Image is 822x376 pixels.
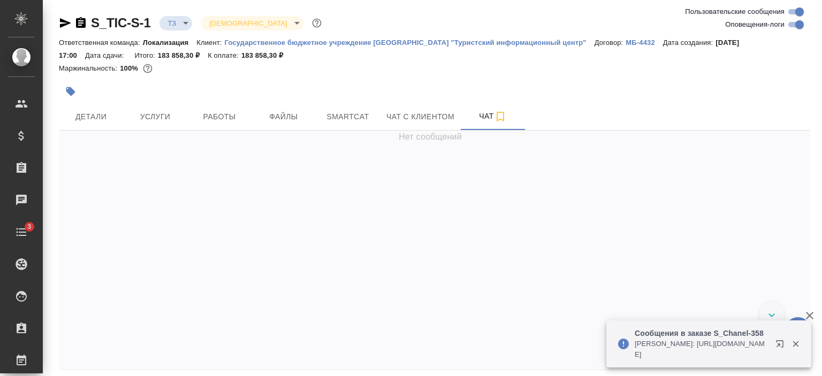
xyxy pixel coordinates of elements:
[59,80,82,103] button: Добавить тэг
[769,333,795,359] button: Открыть в новой вкладке
[494,110,507,123] svg: Подписаться
[635,328,768,339] p: Сообщения в заказе S_Chanel-358
[194,110,245,124] span: Работы
[467,110,519,123] span: Чат
[134,51,157,59] p: Итого:
[165,19,180,28] button: ТЗ
[322,110,374,124] span: Smartcat
[159,16,193,30] div: ТЗ
[595,39,626,47] p: Договор:
[626,37,663,47] a: МБ-4432
[725,19,785,30] span: Оповещения-логи
[785,339,806,349] button: Закрыть
[225,37,595,47] a: Государственное бюджетное учреждение [GEOGRAPHIC_DATA] "Туристский информационный центр"
[120,64,141,72] p: 100%
[196,39,224,47] p: Клиент:
[143,39,197,47] p: Локализация
[65,110,117,124] span: Детали
[74,17,87,29] button: Скопировать ссылку
[59,64,120,72] p: Маржинальность:
[3,219,40,245] a: 3
[241,51,291,59] p: 183 858,30 ₽
[626,39,663,47] p: МБ-4432
[59,17,72,29] button: Скопировать ссылку для ЯМессенджера
[663,39,716,47] p: Дата создания:
[635,339,768,360] p: [PERSON_NAME]: [URL][DOMAIN_NAME]
[85,51,126,59] p: Дата сдачи:
[399,131,462,143] span: Нет сообщений
[386,110,454,124] span: Чат с клиентом
[208,51,241,59] p: К оплате:
[685,6,785,17] span: Пользовательские сообщения
[141,62,155,75] button: 0.00 RUB;
[59,39,143,47] p: Ответственная команда:
[130,110,181,124] span: Услуги
[258,110,309,124] span: Файлы
[21,221,37,232] span: 3
[310,16,324,30] button: Доп статусы указывают на важность/срочность заказа
[206,19,290,28] button: [DEMOGRAPHIC_DATA]
[785,317,811,344] button: 🙏
[225,39,595,47] p: Государственное бюджетное учреждение [GEOGRAPHIC_DATA] "Туристский информационный центр"
[91,16,151,30] a: S_TIC-S-1
[201,16,303,30] div: ТЗ
[158,51,208,59] p: 183 858,30 ₽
